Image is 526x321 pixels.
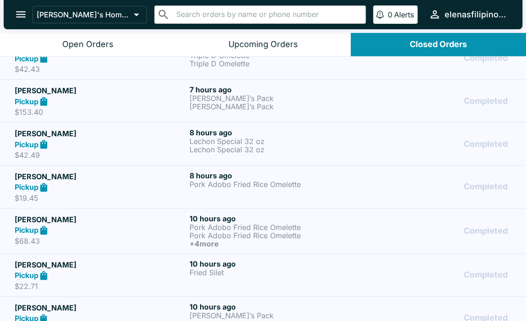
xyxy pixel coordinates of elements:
p: Alerts [394,10,414,19]
h5: [PERSON_NAME] [15,214,186,225]
button: [PERSON_NAME]'s Home of the Finest Filipino Foods [33,6,147,23]
p: $22.71 [15,282,186,291]
h5: [PERSON_NAME] [15,302,186,313]
h6: 8 hours ago [190,171,361,180]
p: Lechon Special 32 oz [190,137,361,145]
h6: 7 hours ago [190,85,361,94]
p: $153.40 [15,107,186,117]
strong: Pickup [15,182,38,192]
p: [PERSON_NAME]’s Pack [190,94,361,102]
h6: 10 hours ago [190,302,361,311]
strong: Pickup [15,225,38,235]
p: $42.43 [15,64,186,74]
button: elenasfilipinofoods [425,5,511,24]
h6: 8 hours ago [190,128,361,137]
p: $19.45 [15,193,186,203]
p: Triple D Omelette [190,59,361,68]
div: Closed Orders [410,39,467,50]
h5: [PERSON_NAME] [15,128,186,139]
input: Search orders by name or phone number [174,8,362,21]
h5: [PERSON_NAME] [15,85,186,96]
strong: Pickup [15,54,38,63]
div: elenasfilipinofoods [445,9,508,20]
p: Pork Adobo Fried Rice Omelette [190,180,361,188]
p: $42.49 [15,150,186,160]
div: Upcoming Orders [228,39,298,50]
strong: Pickup [15,271,38,280]
strong: Pickup [15,97,38,106]
div: Open Orders [62,39,114,50]
h6: 10 hours ago [190,259,361,268]
p: Pork Adobo Fried Rice Omelette [190,231,361,240]
button: open drawer [9,3,33,26]
strong: Pickup [15,140,38,149]
p: [PERSON_NAME]'s Home of the Finest Filipino Foods [37,10,130,19]
h6: 10 hours ago [190,214,361,223]
h5: [PERSON_NAME] [15,171,186,182]
p: 0 [388,10,392,19]
h6: + 4 more [190,240,361,248]
p: Lechon Special 32 oz [190,145,361,154]
p: $68.43 [15,236,186,246]
p: [PERSON_NAME]’s Pack [190,311,361,320]
p: Pork Adobo Fried Rice Omelette [190,223,361,231]
h5: [PERSON_NAME] [15,259,186,270]
p: [PERSON_NAME]’s Pack [190,102,361,111]
p: Fried Silet [190,268,361,277]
